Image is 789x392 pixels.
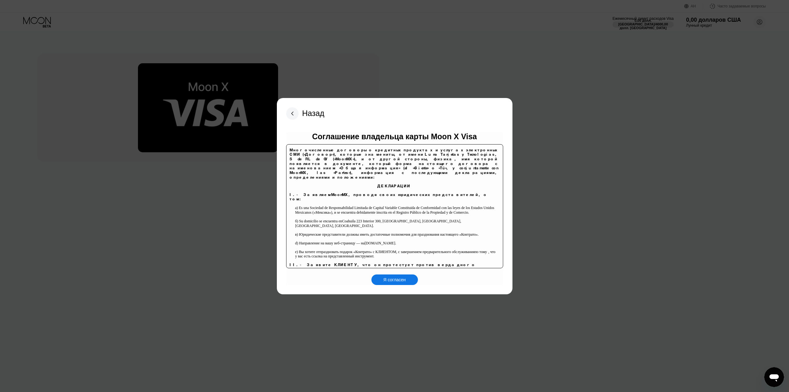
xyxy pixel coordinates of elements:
font: e [295,258,297,263]
font: MoonMX [290,170,307,175]
font: б) Su domicilio se encuentra en [295,223,347,228]
font: ) Юридические представители должны иметь достаточные полномочия для празднования настоящего «Конт... [295,236,476,246]
div: Я согласен [371,274,418,285]
font: и от другой стороны, физика, имя которой появляется в документе, который форма настоящего договор... [290,156,498,171]
font: в [295,236,297,241]
font: d [295,249,297,255]
font: ) Вы хотите отпраздновать подарок «Контрато» с КЛИЕНТОМ, с завершением предварительного обслуживания [297,258,492,263]
font: ) Направление на вашу веб-страницу — на [297,249,371,255]
font: Многочисленные договоры о кредитных продуктах и ​​услугах электронных СМИ («Договор»), которые зн... [290,147,498,157]
font: Luna Tarjetas y Tecnologias, S de RL de CV («MoonMX»), [290,152,498,162]
font: , las «Partes»), информация с последующими декларациями, определениями и положениями: [290,170,498,180]
font: по тому [295,258,497,268]
font: Соглашение владельца карты Moon X Visa [312,132,477,141]
iframe: Кнопка запуска окна обмена сообщениями [764,367,784,387]
font: , [GEOGRAPHIC_DATA], [GEOGRAPHIC_DATA]. [295,223,468,233]
font: ДЕКЛАРАЦИИ [377,183,410,189]
font: Coahuila 223 Interior 300, [GEOGRAPHIC_DATA], [GEOGRAPHIC_DATA] [347,223,468,228]
font: a) Es una Sociedad de Responsabilidad Limitada de Capital Variable Constituida de Conformidad con... [295,205,494,219]
font: , что у вас есть ссылка на представленный инструмент. [305,263,401,268]
font: Назад [302,109,325,118]
div: Назад [286,107,325,120]
font: MoonMX [331,192,348,197]
font: I.- Заявляем [290,192,331,197]
font: [DOMAIN_NAME]. [371,249,401,255]
font: , проводя своих юридических представителей, о том: [290,192,488,202]
font: Я согласен [383,277,406,282]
